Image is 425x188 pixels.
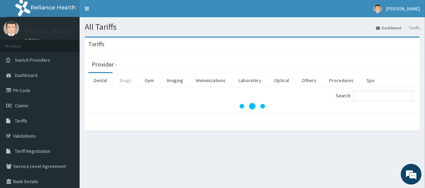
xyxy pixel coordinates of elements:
span: Claims [15,102,28,109]
a: Drugs [114,73,137,88]
h3: Tariffs [88,41,105,47]
span: [PERSON_NAME] [386,6,420,12]
span: Tariff Negotiation [15,148,50,154]
img: User Image [3,21,19,36]
img: User Image [373,4,382,13]
a: Dental [88,73,112,88]
p: [PERSON_NAME] [24,28,70,34]
input: Search: [353,91,413,101]
span: Tariffs [15,118,27,124]
h1: All Tariffs [85,22,420,31]
a: Dashboard [376,25,401,31]
a: Procedures [324,73,359,88]
a: Spa [361,73,380,88]
span: Switch Providers [15,57,50,63]
a: Imaging [161,73,189,88]
a: Gym [139,73,160,88]
svg: audio-loading [238,92,266,120]
span: Dashboard [15,72,37,78]
a: Others [296,73,322,88]
a: Immunizations [190,73,231,88]
label: Search: [336,91,413,101]
a: Laboratory [233,73,267,88]
a: Online [24,38,41,42]
li: Tariffs [402,25,420,31]
a: Optical [269,73,295,88]
h3: Provider - [92,61,117,68]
